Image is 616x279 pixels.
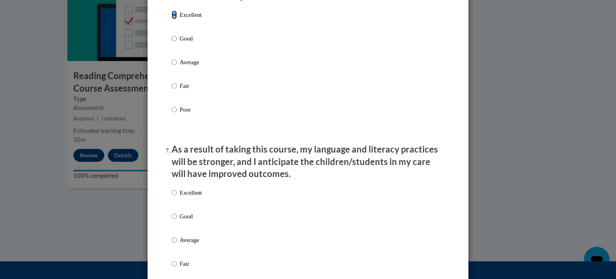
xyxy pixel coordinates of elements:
[180,105,202,114] p: Poor
[180,259,202,268] p: Fair
[172,212,177,221] input: Good
[180,212,202,221] p: Good
[172,188,177,197] input: Excellent
[172,105,177,114] input: Poor
[172,81,177,90] input: Fair
[180,81,202,90] p: Fair
[172,236,177,244] input: Average
[172,10,177,19] input: Excellent
[172,58,177,67] input: Average
[180,58,202,67] p: Average
[172,143,444,180] p: As a result of taking this course, my language and literacy practices will be stronger, and I ant...
[180,34,202,43] p: Good
[180,188,202,197] p: Excellent
[172,34,177,43] input: Good
[172,259,177,268] input: Fair
[180,236,202,244] p: Average
[180,10,202,19] p: Excellent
